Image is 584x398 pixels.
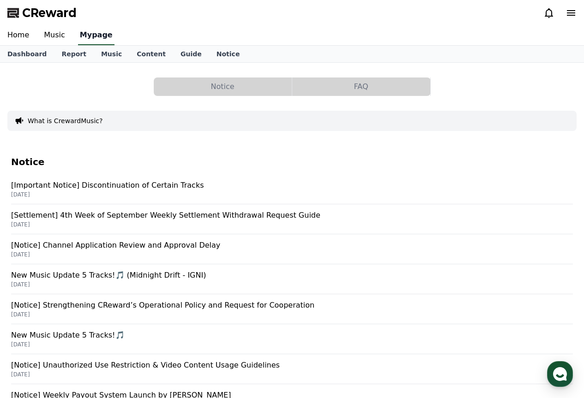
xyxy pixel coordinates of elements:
p: [Notice] Channel Application Review and Approval Delay [11,240,573,251]
span: CReward [22,6,77,20]
p: [DATE] [11,191,573,198]
a: Mypage [78,26,114,45]
p: [DATE] [11,371,573,378]
h4: Notice [11,157,573,167]
div: [DATE] [72,98,91,106]
p: [Settlement] 4th Week of September Weekly Settlement Withdrawal Request Guide [11,210,573,221]
h1: CReward [11,69,65,84]
a: Creward[DATE] Hello, As you can see from the dashboard, since the 15th, the premium views we rece... [11,94,169,128]
b: Channel Talk [91,182,128,188]
span: Home [24,306,40,314]
p: New Music Update 5 Tracks!🎵 [11,330,573,341]
a: [Settlement] 4th Week of September Weekly Settlement Withdrawal Request Guide [DATE] [11,204,573,234]
span: Powered by [62,182,127,188]
p: New Music Update 5 Tracks!🎵 (Midnight Drift - IGNI) [11,270,573,281]
a: New Music Update 5 Tracks!🎵 [DATE] [11,324,573,354]
a: Guide [173,46,209,62]
a: Messages [61,292,119,315]
button: FAQ [292,77,430,96]
span: See business hours [101,74,159,83]
span: Will respond in minutes [63,160,128,167]
span: Settings [137,306,159,314]
p: [DATE] [11,251,573,258]
span: Enter a message. [19,140,79,149]
a: FAQ [292,77,431,96]
a: Enter a message. [13,134,167,156]
a: Settings [119,292,177,315]
span: Messages [77,307,104,314]
a: CReward [7,6,77,20]
a: Music [36,26,72,45]
a: Powered byChannel Talk [53,182,127,189]
a: New Music Update 5 Tracks!🎵 (Midnight Drift - IGNI) [DATE] [11,264,573,294]
p: [DATE] [11,311,573,318]
p: [DATE] [11,221,573,228]
a: [Notice] Unauthorized Use Restriction & Video Content Usage Guidelines [DATE] [11,354,573,384]
p: [Notice] Unauthorized Use Restriction & Video Content Usage Guidelines [11,360,573,371]
a: Report [54,46,94,62]
div: Hello, As you can see from the dashboard, since the 15th, the premium views we receive from YouTu... [38,106,163,125]
a: [Important Notice] Discontinuation of Certain Tracks [DATE] [11,174,573,204]
div: Creward [38,98,68,106]
button: See business hours [97,73,169,84]
button: What is CrewardMusic? [28,116,102,125]
a: Notice [209,46,247,62]
a: [Notice] Channel Application Review and Approval Delay [DATE] [11,234,573,264]
p: [DATE] [11,281,573,288]
button: Notice [154,77,292,96]
a: [Notice] Strengthening CReward’s Operational Policy and Request for Cooperation [DATE] [11,294,573,324]
a: Content [129,46,173,62]
p: [DATE] [11,341,573,348]
p: [Notice] Strengthening CReward’s Operational Policy and Request for Cooperation [11,300,573,311]
a: Music [94,46,129,62]
a: Home [3,292,61,315]
p: [Important Notice] Discontinuation of Certain Tracks [11,180,573,191]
